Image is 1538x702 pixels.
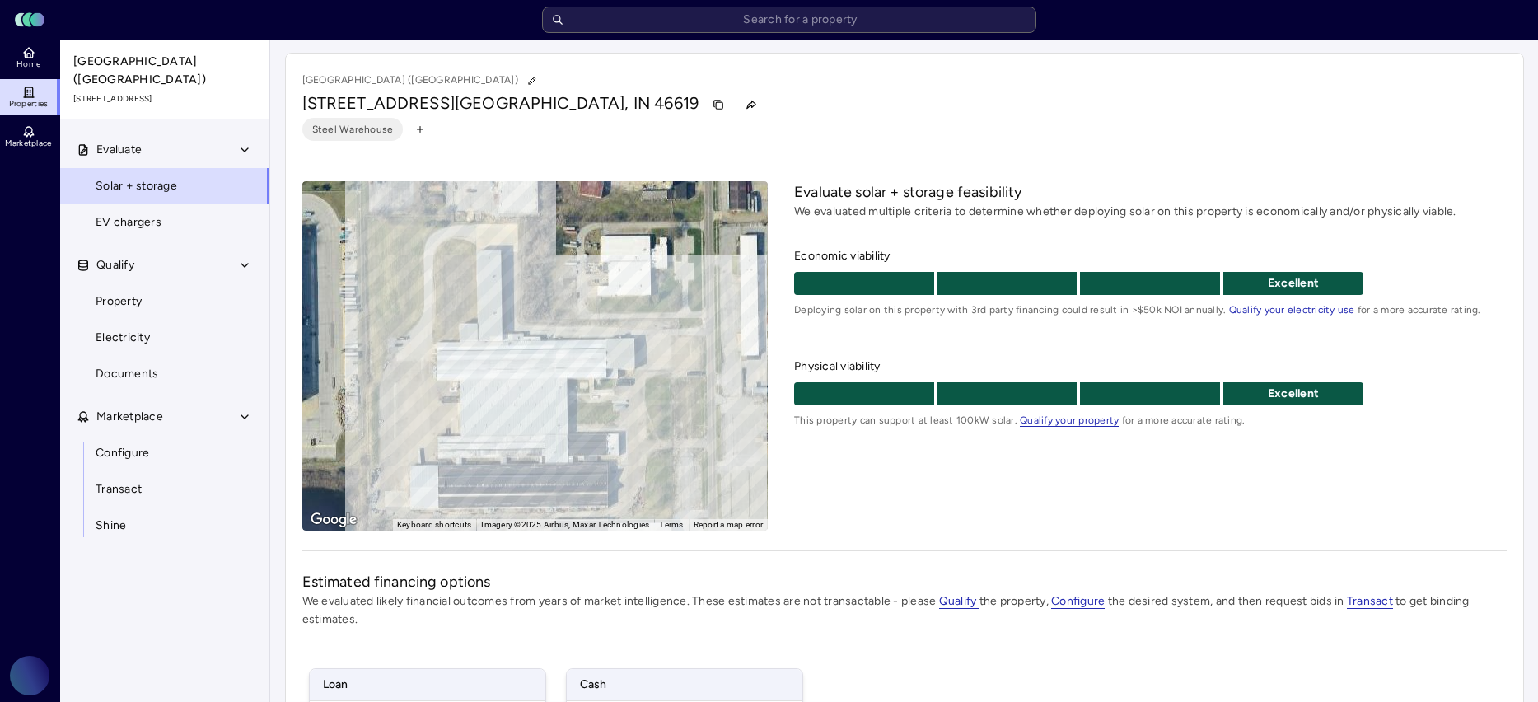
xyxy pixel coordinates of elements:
[939,594,979,608] a: Qualify
[659,520,683,529] a: Terms (opens in new tab)
[455,93,699,113] span: [GEOGRAPHIC_DATA], IN 46619
[96,480,142,498] span: Transact
[794,203,1506,221] p: We evaluated multiple criteria to determine whether deploying solar on this property is economica...
[96,517,126,535] span: Shine
[59,508,270,544] a: Shine
[60,132,271,168] button: Evaluate
[302,571,1507,592] h2: Estimated financing options
[1051,594,1105,609] span: Configure
[96,141,142,159] span: Evaluate
[397,519,472,531] button: Keyboard shortcuts
[96,292,142,311] span: Property
[542,7,1036,33] input: Search for a property
[60,399,271,435] button: Marketplace
[96,365,158,383] span: Documents
[9,99,49,109] span: Properties
[939,594,979,609] span: Qualify
[302,592,1507,629] p: We evaluated likely financial outcomes from years of market intelligence. These estimates are not...
[302,93,455,113] span: [STREET_ADDRESS]
[59,471,270,508] a: Transact
[60,247,271,283] button: Qualify
[73,92,258,105] span: [STREET_ADDRESS]
[96,329,150,347] span: Electricity
[302,118,404,141] button: Steel Warehouse
[1229,304,1355,316] a: Qualify your electricity use
[5,138,51,148] span: Marketplace
[96,213,161,232] span: EV chargers
[306,509,361,531] a: Open this area in Google Maps (opens a new window)
[73,53,258,89] span: [GEOGRAPHIC_DATA] ([GEOGRAPHIC_DATA])
[567,669,802,700] span: Cash
[694,520,764,529] a: Report a map error
[310,669,545,700] span: Loan
[96,408,163,426] span: Marketplace
[794,302,1506,318] span: Deploying solar on this property with 3rd party financing could result in >$50k NOI annually. for...
[59,435,270,471] a: Configure
[1020,414,1119,426] a: Qualify your property
[96,177,177,195] span: Solar + storage
[59,356,270,392] a: Documents
[96,256,134,274] span: Qualify
[59,204,270,241] a: EV chargers
[306,509,361,531] img: Google
[1223,385,1363,403] p: Excellent
[1347,594,1393,608] a: Transact
[59,168,270,204] a: Solar + storage
[794,247,1506,265] span: Economic viability
[794,412,1506,428] span: This property can support at least 100kW solar. for a more accurate rating.
[794,358,1506,376] span: Physical viability
[1223,274,1363,292] p: Excellent
[1347,594,1393,609] span: Transact
[481,520,649,529] span: Imagery ©2025 Airbus, Maxar Technologies
[96,444,149,462] span: Configure
[302,70,543,91] p: [GEOGRAPHIC_DATA] ([GEOGRAPHIC_DATA])
[1020,414,1119,427] span: Qualify your property
[1051,594,1105,608] a: Configure
[312,121,394,138] span: Steel Warehouse
[59,283,270,320] a: Property
[59,320,270,356] a: Electricity
[794,181,1506,203] h2: Evaluate solar + storage feasibility
[16,59,40,69] span: Home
